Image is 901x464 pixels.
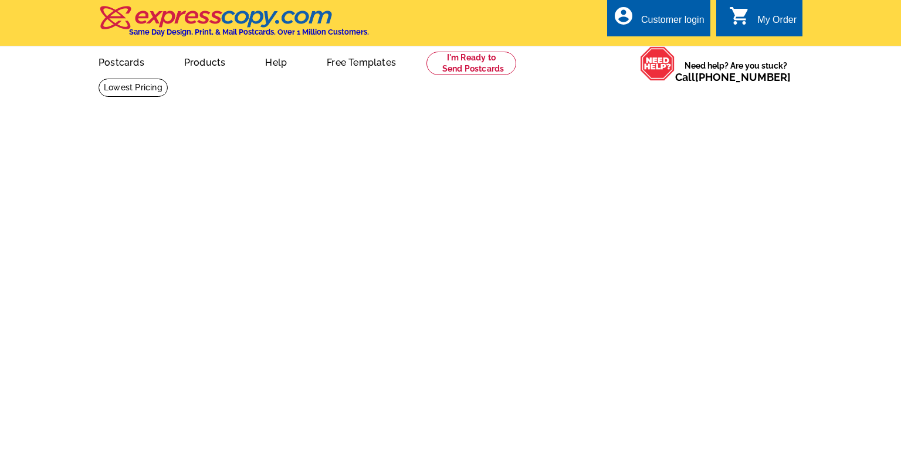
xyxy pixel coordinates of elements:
a: Products [165,48,245,75]
h4: Same Day Design, Print, & Mail Postcards. Over 1 Million Customers. [129,28,369,36]
img: help [640,46,675,81]
i: account_circle [613,5,634,26]
span: Need help? Are you stuck? [675,60,797,83]
a: [PHONE_NUMBER] [695,71,791,83]
div: Customer login [641,15,704,31]
a: Free Templates [308,48,415,75]
a: Postcards [80,48,163,75]
a: account_circle Customer login [613,13,704,28]
a: shopping_cart My Order [729,13,797,28]
i: shopping_cart [729,5,750,26]
a: Same Day Design, Print, & Mail Postcards. Over 1 Million Customers. [99,14,369,36]
span: Call [675,71,791,83]
div: My Order [757,15,797,31]
a: Help [246,48,306,75]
